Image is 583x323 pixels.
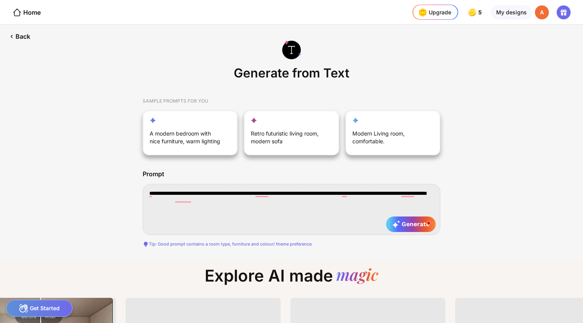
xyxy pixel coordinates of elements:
div: Get Started [6,300,72,317]
div: Home [12,8,41,17]
span: 5 [478,9,483,15]
div: My designs [491,5,532,19]
div: magic [336,266,378,285]
div: Modern Living room, comfortable. [352,130,425,148]
img: generate-from-text-icon.svg [282,40,301,59]
div: Explore AI made [198,266,385,292]
textarea: To enrich screen reader interactions, please activate Accessibility in Grammarly extension settings [143,184,440,235]
span: Generate [392,220,429,228]
div: SAMPLE PROMPTS FOR YOU [143,92,440,110]
img: upgrade-nav-btn-icon.gif [416,6,429,19]
img: reimagine-star-icon.svg [150,117,156,124]
div: A modern bedroom with nice furniture, warm lighting [150,130,223,148]
div: Tip: Good prompt contains a room type, furniture and colour/ theme preference [143,241,440,247]
div: Upgrade [416,6,451,19]
div: Generate from Text [231,64,352,86]
img: customization-star-icon.svg [352,117,359,124]
div: Prompt [143,171,164,178]
div: Retro futuristic living room, modern sofa [251,130,324,148]
img: fill-up-your-space-star-icon.svg [251,117,257,124]
div: A [535,5,549,19]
